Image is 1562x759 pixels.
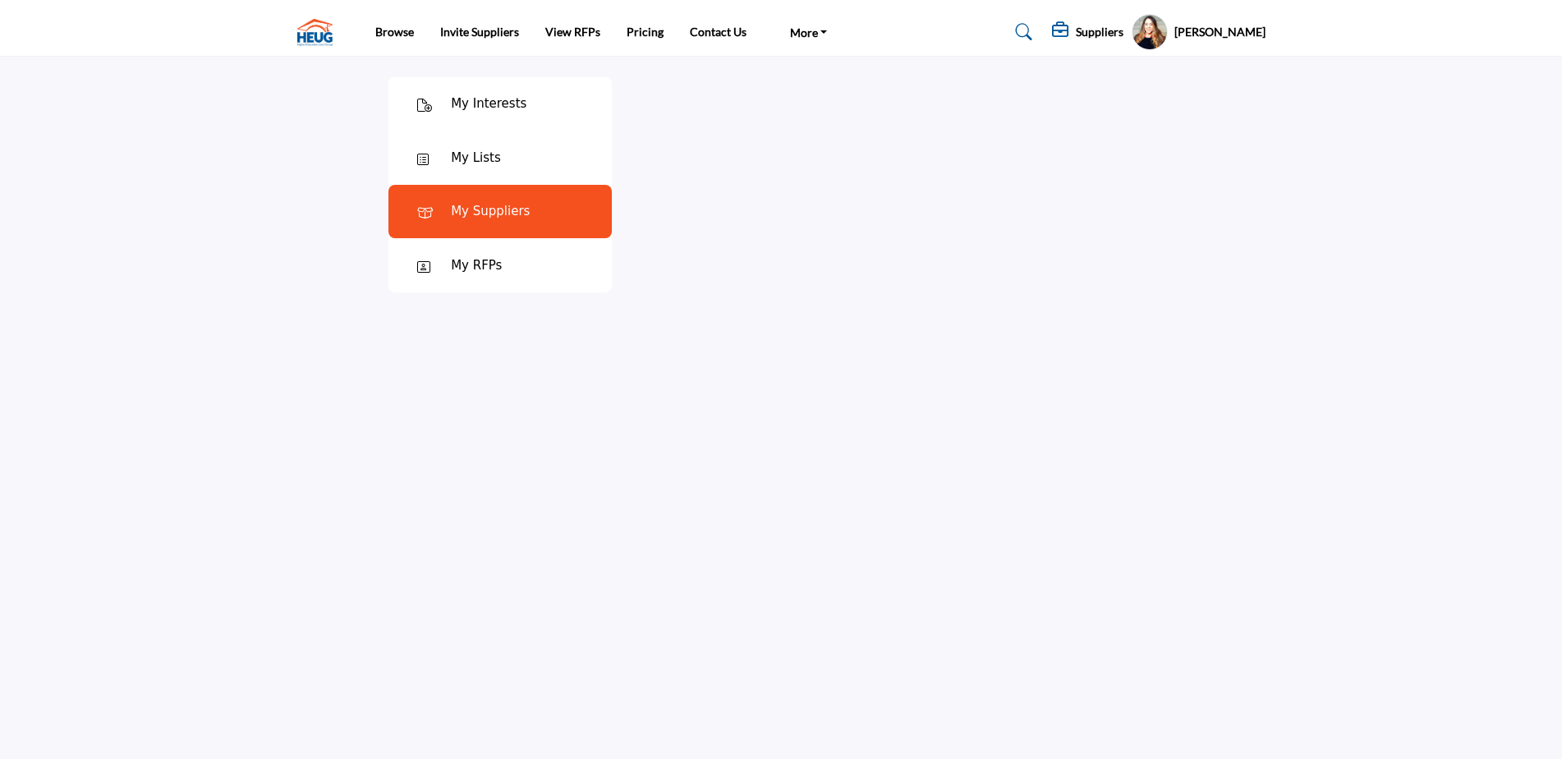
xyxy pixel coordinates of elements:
div: My Suppliers [451,202,530,221]
button: Show hide supplier dropdown [1132,14,1168,50]
a: Pricing [627,25,664,39]
a: More [773,17,845,47]
a: Browse [375,25,414,39]
a: Contact Us [690,25,747,39]
div: Suppliers [1052,22,1123,42]
a: View RFPs [545,25,600,39]
h5: Suppliers [1076,25,1123,39]
img: site Logo [297,19,341,46]
a: Search [999,19,1043,45]
div: My Lists [451,149,501,168]
div: My RFPs [451,256,502,275]
div: My Interests [451,94,526,113]
h5: [PERSON_NAME] [1174,24,1266,40]
a: Invite Suppliers [440,25,519,39]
